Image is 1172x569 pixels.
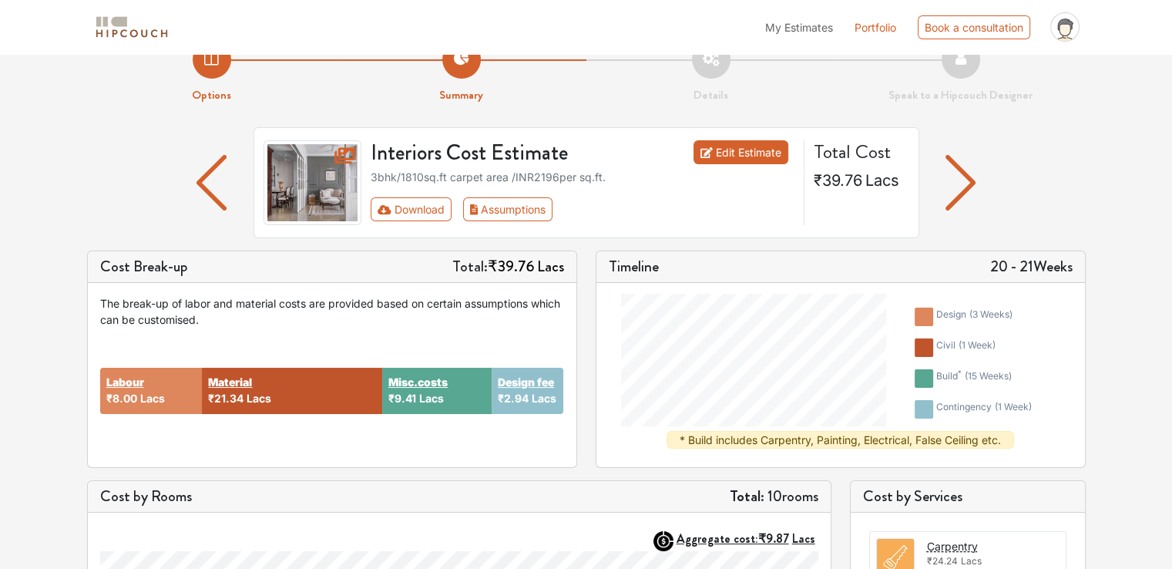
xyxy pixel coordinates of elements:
[792,530,815,547] span: Lacs
[488,255,534,278] span: ₹39.76
[247,392,271,405] span: Lacs
[208,374,252,390] button: Material
[264,140,362,225] img: gallery
[945,155,976,210] img: arrow left
[936,338,996,357] div: civil
[100,487,192,506] h5: Cost by Rooms
[677,531,818,546] button: Aggregate cost:₹9.87Lacs
[100,258,188,276] h5: Cost Break-up
[388,392,416,405] span: ₹9.41
[196,155,227,210] img: arrow left
[936,369,1012,388] div: build
[995,401,1032,412] span: ( 1 week )
[936,308,1012,326] div: design
[863,487,1073,506] h5: Cost by Services
[537,255,564,278] span: Lacs
[106,392,137,405] span: ₹8.00
[439,86,483,103] strong: Summary
[452,258,564,276] h5: Total:
[100,295,564,328] div: The break-up of labor and material costs are provided based on certain assumptions which can be c...
[888,86,1033,103] strong: Speak to a Hipcouch Designer
[693,140,788,164] a: Edit Estimate
[93,14,170,41] img: logo-horizontal.svg
[463,197,553,221] button: Assumptions
[765,21,833,34] span: My Estimates
[192,86,231,103] strong: Options
[814,171,862,190] span: ₹39.76
[653,531,673,551] img: AggregateIcon
[927,538,978,554] button: Carpentry
[532,392,556,405] span: Lacs
[936,400,1032,419] div: contingency
[730,485,764,507] strong: Total:
[609,258,659,276] h5: Timeline
[855,19,896,35] a: Portfolio
[814,140,906,163] h4: Total Cost
[140,392,165,405] span: Lacs
[371,197,565,221] div: First group
[693,86,728,103] strong: Details
[361,140,656,167] h3: Interiors Cost Estimate
[106,374,144,390] button: Labour
[990,258,1073,276] h5: 20 - 21 Weeks
[208,392,243,405] span: ₹21.34
[961,555,982,567] span: Lacs
[388,374,448,390] button: Misc.costs
[730,487,818,506] h5: 10 rooms
[93,10,170,45] span: logo-horizontal.svg
[758,530,789,547] span: ₹9.87
[371,197,452,221] button: Download
[677,530,815,547] strong: Aggregate cost:
[865,171,899,190] span: Lacs
[371,169,794,185] div: 3bhk / 1810 sq.ft carpet area /INR 2196 per sq.ft.
[927,555,958,567] span: ₹24.24
[918,15,1030,39] div: Book a consultation
[498,392,529,405] span: ₹2.94
[419,392,444,405] span: Lacs
[965,370,1012,382] span: ( 15 weeks )
[498,374,554,390] button: Design fee
[667,431,1014,449] div: * Build includes Carpentry, Painting, Electrical, False Ceiling etc.
[969,308,1012,320] span: ( 3 weeks )
[371,197,794,221] div: Toolbar with button groups
[959,339,996,351] span: ( 1 week )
